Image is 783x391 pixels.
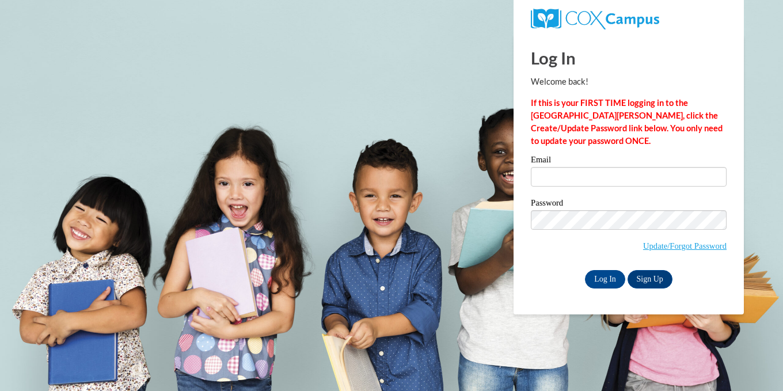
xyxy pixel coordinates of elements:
[531,9,659,29] img: COX Campus
[531,199,727,210] label: Password
[585,270,625,288] input: Log In
[531,98,723,146] strong: If this is your FIRST TIME logging in to the [GEOGRAPHIC_DATA][PERSON_NAME], click the Create/Upd...
[643,241,727,250] a: Update/Forgot Password
[628,270,672,288] a: Sign Up
[531,75,727,88] p: Welcome back!
[531,46,727,70] h1: Log In
[531,155,727,167] label: Email
[531,13,659,23] a: COX Campus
